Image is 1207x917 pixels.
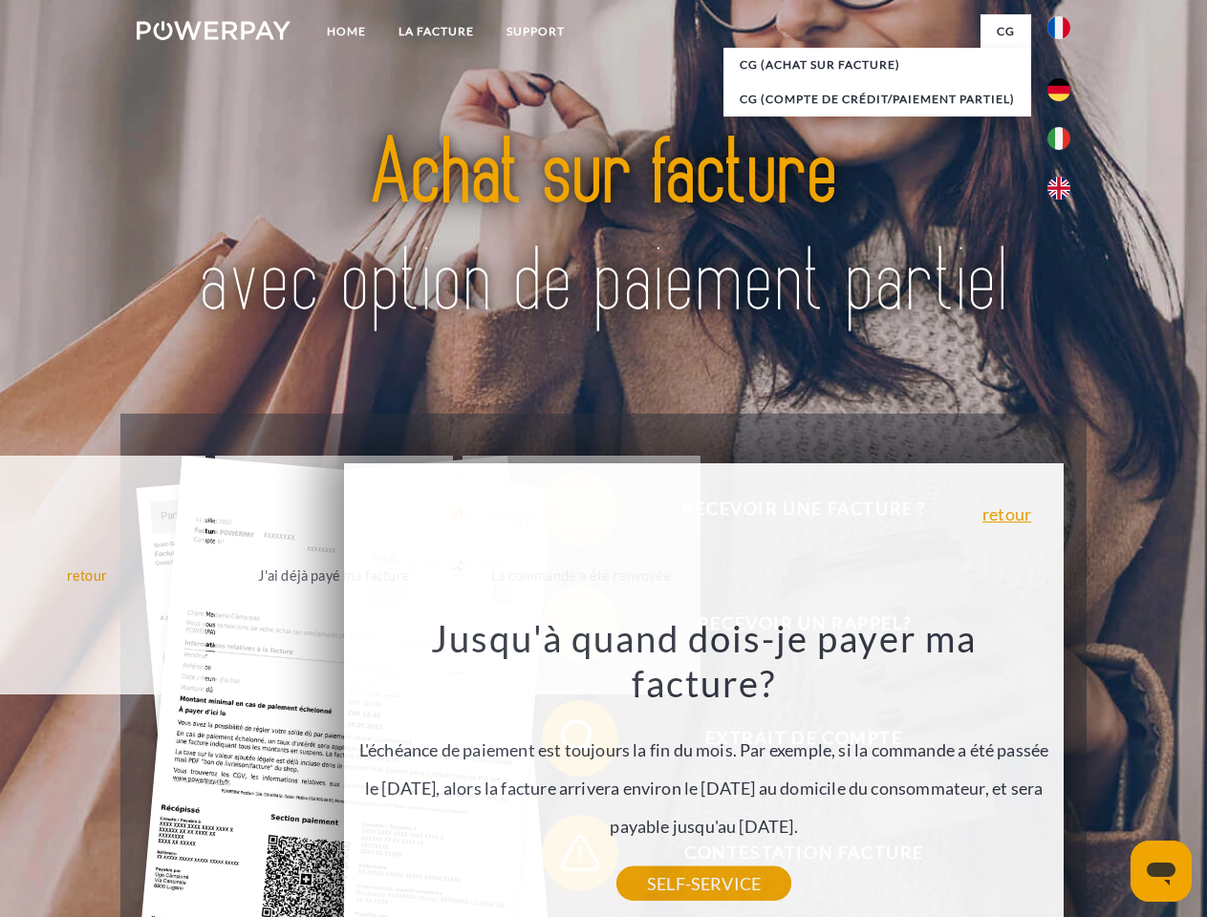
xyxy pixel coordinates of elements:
[1047,177,1070,200] img: en
[1131,841,1192,902] iframe: Bouton de lancement de la fenêtre de messagerie
[1047,78,1070,101] img: de
[981,14,1031,49] a: CG
[137,21,291,40] img: logo-powerpay-white.svg
[723,82,1031,117] a: CG (Compte de crédit/paiement partiel)
[382,14,490,49] a: LA FACTURE
[311,14,382,49] a: Home
[356,615,1053,884] div: L'échéance de paiement est toujours la fin du mois. Par exemple, si la commande a été passée le [...
[1047,127,1070,150] img: it
[356,615,1053,707] h3: Jusqu'à quand dois-je payer ma facture?
[1047,16,1070,39] img: fr
[616,866,791,901] a: SELF-SERVICE
[723,48,1031,82] a: CG (achat sur facture)
[490,14,581,49] a: Support
[183,92,1024,366] img: title-powerpay_fr.svg
[982,505,1031,522] a: retour
[226,562,442,587] div: J'ai déjà payé ma facture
